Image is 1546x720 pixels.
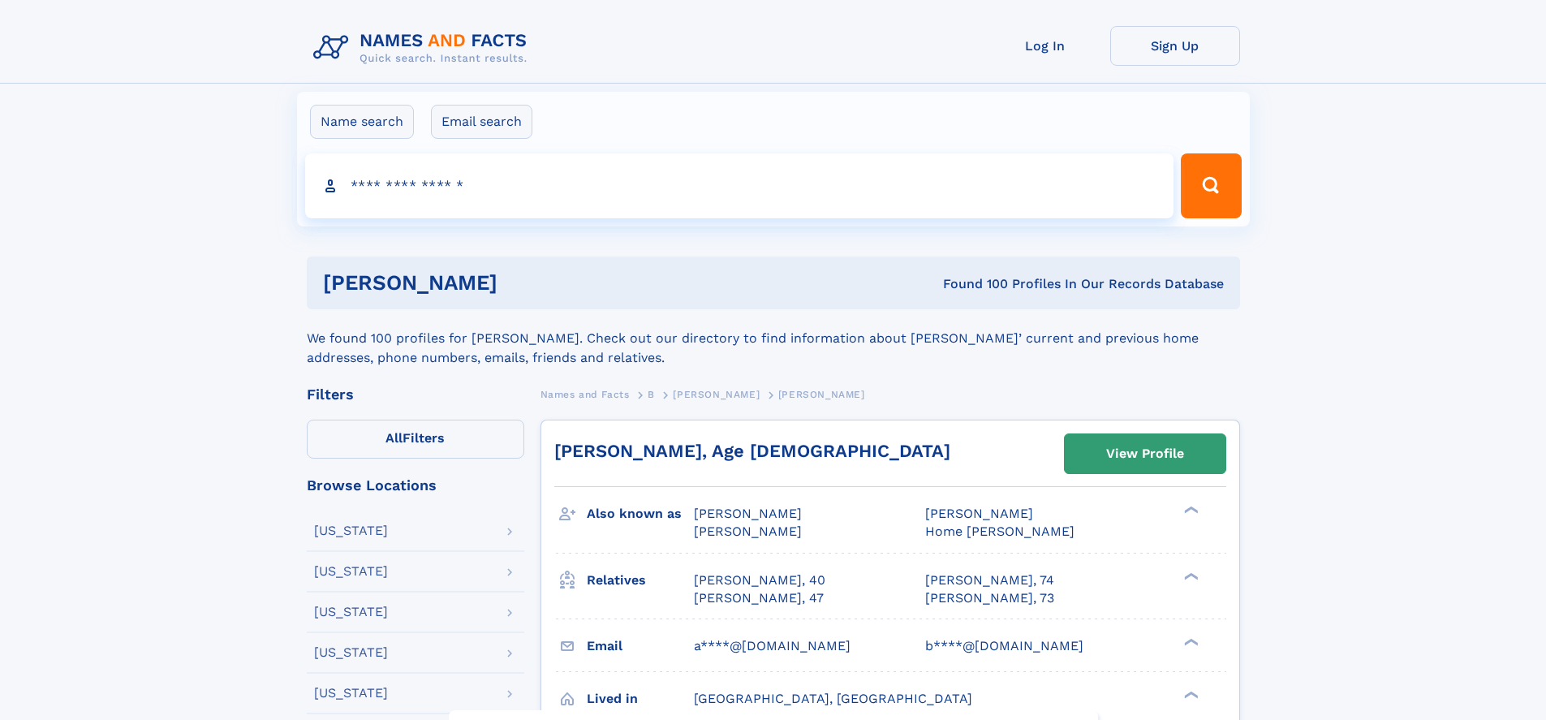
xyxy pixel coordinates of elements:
[673,389,760,400] span: [PERSON_NAME]
[314,565,388,578] div: [US_STATE]
[925,571,1054,589] a: [PERSON_NAME], 74
[587,567,694,594] h3: Relatives
[648,389,655,400] span: B
[1065,434,1225,473] a: View Profile
[305,153,1174,218] input: search input
[587,685,694,713] h3: Lived in
[778,389,865,400] span: [PERSON_NAME]
[307,26,540,70] img: Logo Names and Facts
[980,26,1110,66] a: Log In
[694,571,825,589] a: [PERSON_NAME], 40
[314,646,388,659] div: [US_STATE]
[694,506,802,521] span: [PERSON_NAME]
[307,420,524,459] label: Filters
[694,589,824,607] a: [PERSON_NAME], 47
[554,441,950,461] a: [PERSON_NAME], Age [DEMOGRAPHIC_DATA]
[587,632,694,660] h3: Email
[925,524,1074,539] span: Home [PERSON_NAME]
[431,105,532,139] label: Email search
[1180,505,1199,515] div: ❯
[1106,435,1184,472] div: View Profile
[587,500,694,528] h3: Also known as
[1110,26,1240,66] a: Sign Up
[720,275,1224,293] div: Found 100 Profiles In Our Records Database
[673,384,760,404] a: [PERSON_NAME]
[314,606,388,619] div: [US_STATE]
[307,387,524,402] div: Filters
[648,384,655,404] a: B
[314,687,388,700] div: [US_STATE]
[540,384,630,404] a: Names and Facts
[310,105,414,139] label: Name search
[1180,571,1199,581] div: ❯
[694,691,972,706] span: [GEOGRAPHIC_DATA], [GEOGRAPHIC_DATA]
[307,478,524,493] div: Browse Locations
[1180,689,1199,700] div: ❯
[385,430,403,446] span: All
[314,524,388,537] div: [US_STATE]
[925,589,1054,607] a: [PERSON_NAME], 73
[925,506,1033,521] span: [PERSON_NAME]
[307,309,1240,368] div: We found 100 profiles for [PERSON_NAME]. Check out our directory to find information about [PERSO...
[1181,153,1241,218] button: Search Button
[1180,636,1199,647] div: ❯
[694,524,802,539] span: [PERSON_NAME]
[323,273,721,293] h1: [PERSON_NAME]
